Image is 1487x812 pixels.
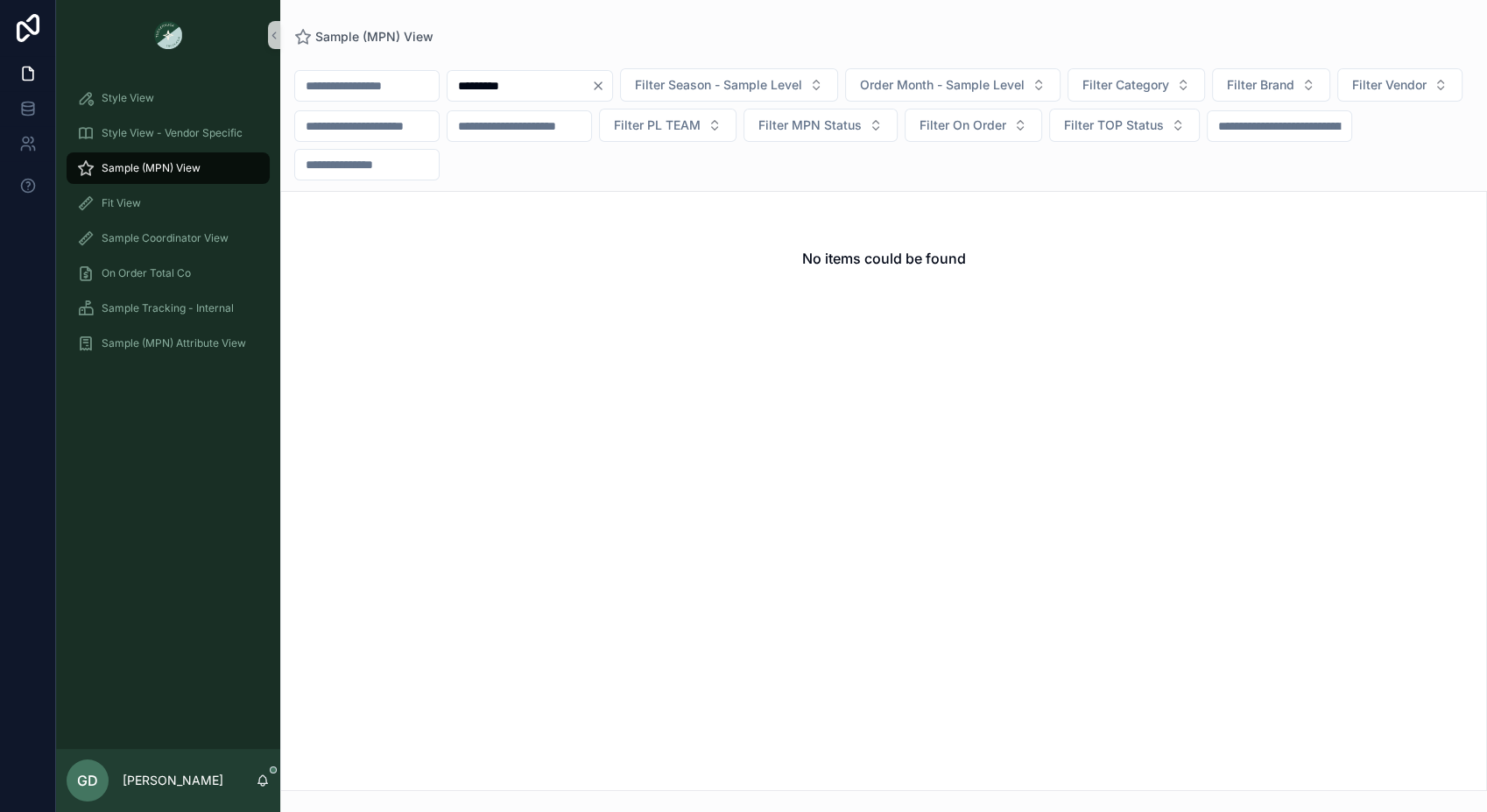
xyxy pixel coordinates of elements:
button: Select Button [599,109,736,142]
img: App logo [154,21,182,49]
span: Sample (MPN) View [102,161,201,175]
span: On Order Total Co [102,266,191,280]
a: Sample Coordinator View [67,222,270,254]
button: Select Button [845,68,1061,102]
span: Filter PL TEAM [614,117,701,134]
span: Order Month - Sample Level [860,76,1025,94]
button: Clear [591,79,612,93]
div: scrollable content [56,70,280,749]
span: Fit View [102,196,141,210]
button: Select Button [905,109,1042,142]
span: Filter Brand [1227,76,1294,94]
span: Style View [102,91,154,105]
a: Sample (MPN) Attribute View [67,328,270,359]
a: Style View [67,82,270,114]
button: Select Button [1068,68,1205,102]
span: Filter On Order [920,117,1006,134]
a: Fit View [67,187,270,219]
a: Style View - Vendor Specific [67,117,270,149]
span: Sample (MPN) Attribute View [102,336,246,350]
span: Filter TOP Status [1064,117,1164,134]
a: On Order Total Co [67,258,270,289]
button: Select Button [1212,68,1330,102]
button: Select Button [1049,109,1200,142]
span: Filter Vendor [1352,76,1427,94]
span: Filter Season - Sample Level [635,76,802,94]
a: Sample Tracking - Internal [67,293,270,324]
a: Sample (MPN) View [67,152,270,184]
button: Select Button [743,109,898,142]
p: [PERSON_NAME] [123,772,223,789]
span: Filter Category [1082,76,1169,94]
h2: No items could be found [802,248,966,269]
span: Filter MPN Status [758,117,862,134]
span: Sample Coordinator View [102,231,229,245]
span: Sample (MPN) View [315,28,433,46]
span: Sample Tracking - Internal [102,301,234,315]
button: Select Button [1337,68,1462,102]
span: Style View - Vendor Specific [102,126,243,140]
span: GD [77,770,98,791]
a: Sample (MPN) View [294,28,433,46]
button: Select Button [620,68,838,102]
